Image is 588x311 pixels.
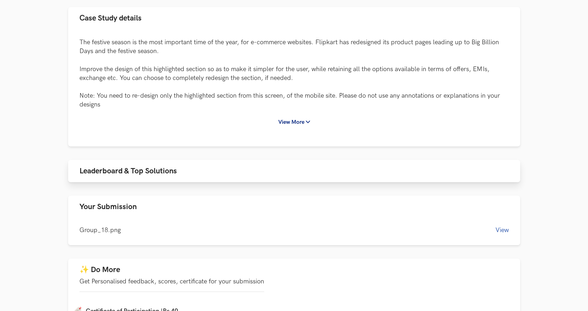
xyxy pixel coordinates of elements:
span: Your Submission [79,202,137,212]
div: Case Study details [68,29,520,146]
span: Leaderboard & Top Solutions [79,166,177,176]
button: View More [272,116,316,129]
button: Leaderboard & Top Solutions [68,160,520,182]
span: ✨ Do More [79,265,120,275]
span: Group_18.png [79,226,121,234]
span: Case Study details [79,13,142,23]
button: Case Study details [68,7,520,29]
button: ✨ Do MoreGet Personalised feedback, scores, certificate for your submission [68,259,520,298]
div: Your Submission [68,218,520,245]
p: Get Personalised feedback, scores, certificate for your submission [79,278,264,285]
button: Your Submission [68,196,520,218]
p: The festive season is the most important time of the year, for e-commerce websites. Flipkart has ... [79,38,509,109]
button: View [495,226,509,234]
